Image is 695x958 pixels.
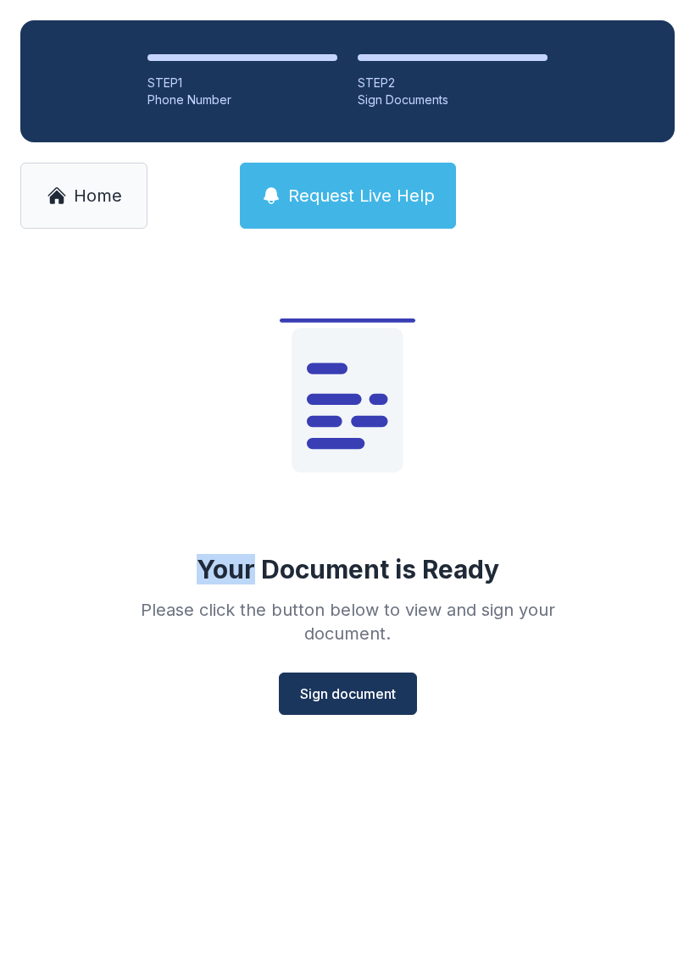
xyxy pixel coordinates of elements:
[300,684,396,704] span: Sign document
[288,184,435,208] span: Request Live Help
[197,554,499,584] div: Your Document is Ready
[103,598,592,645] div: Please click the button below to view and sign your document.
[358,75,548,91] div: STEP 2
[147,91,337,108] div: Phone Number
[74,184,122,208] span: Home
[358,91,548,108] div: Sign Documents
[147,75,337,91] div: STEP 1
